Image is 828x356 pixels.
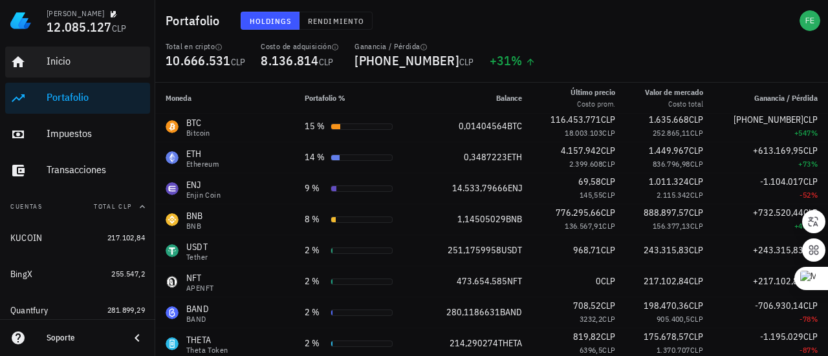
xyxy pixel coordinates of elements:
[305,213,325,226] div: 8 %
[107,305,145,315] span: 281.899,29
[47,163,145,176] div: Transacciones
[578,176,601,187] span: 69,58
[601,207,615,218] span: CLP
[47,55,145,67] div: Inicio
[459,56,474,68] span: CLP
[571,87,615,98] div: Último precio
[602,314,615,324] span: CLP
[724,189,818,202] div: -52
[569,159,603,169] span: 2.399.608
[690,190,703,200] span: CLP
[166,244,179,257] div: USDT-icon
[446,306,500,318] span: 280,1186631
[753,207,803,218] span: +732.520,44
[507,275,522,287] span: NFT
[580,345,602,355] span: 6396,5
[249,16,292,26] span: Holdings
[354,41,474,52] div: Ganancia / Pérdida
[5,191,150,222] button: CuentasTotal CLP
[186,240,208,253] div: USDT
[457,213,506,225] span: 1,14505029
[724,127,818,140] div: +547
[450,337,498,349] span: 214,290274
[811,159,818,169] span: %
[803,114,818,125] span: CLP
[186,253,208,261] div: Tether
[690,159,703,169] span: CLP
[689,244,703,256] span: CLP
[166,41,245,52] div: Total en cripto
[112,23,127,34] span: CLP
[319,56,334,68] span: CLP
[166,151,179,164] div: ETH-icon
[186,147,219,160] div: ETH
[811,314,818,324] span: %
[571,98,615,110] div: Costo prom.
[166,275,179,288] div: NFT-icon
[448,244,501,256] span: 251,1759958
[166,10,225,31] h1: Portafolio
[753,275,803,287] span: +217.102,84
[457,275,507,287] span: 473.654.585
[498,337,522,349] span: THETA
[689,114,703,125] span: CLP
[645,98,703,110] div: Costo total
[657,345,690,355] span: 1.370.707
[754,93,818,103] span: Ganancia / Pérdida
[107,233,145,242] span: 217.102,84
[186,209,203,222] div: BNB
[561,145,601,156] span: 4.157.942
[300,12,373,30] button: Rendimiento
[689,176,703,187] span: CLP
[689,207,703,218] span: CLP
[305,306,325,319] div: 2 %
[601,331,615,342] span: CLP
[305,337,325,350] div: 2 %
[690,314,703,324] span: CLP
[307,16,364,26] span: Rendimiento
[602,190,615,200] span: CLP
[653,159,690,169] span: 836.796,98
[5,295,150,326] a: Quantfury 281.899,29
[689,300,703,311] span: CLP
[47,18,112,36] span: 12.085.127
[305,93,345,103] span: Portafolio %
[10,10,31,31] img: LedgiFi
[753,145,803,156] span: +613.169,95
[47,8,104,19] div: [PERSON_NAME]
[596,275,601,287] span: 0
[413,83,532,114] th: Balance: Sin ordenar. Pulse para ordenar de forma ascendente.
[452,182,508,194] span: 14.533,79666
[602,128,615,138] span: CLP
[354,52,459,69] span: [PHONE_NUMBER]
[645,87,703,98] div: Valor de mercado
[760,176,803,187] span: -1.104.017
[186,160,219,168] div: Ethereum
[644,244,689,256] span: 243.315,83
[601,275,615,287] span: CLP
[753,244,803,256] span: +243.315,83
[294,83,413,114] th: Portafolio %: Sin ordenar. Pulse para ordenar de forma ascendente.
[186,178,221,191] div: ENJ
[602,159,615,169] span: CLP
[305,275,325,288] div: 2 %
[601,176,615,187] span: CLP
[496,93,522,103] span: Balance
[5,155,150,186] a: Transacciones
[305,244,325,257] div: 2 %
[689,331,703,342] span: CLP
[573,300,601,311] span: 708,52
[601,244,615,256] span: CLP
[565,128,602,138] span: 18.003.103
[500,306,522,318] span: BAND
[811,345,818,355] span: %
[550,114,601,125] span: 116.453.771
[690,345,703,355] span: CLP
[690,128,703,138] span: CLP
[186,129,210,137] div: Bitcoin
[803,145,818,156] span: CLP
[186,222,203,230] div: BNB
[573,331,601,342] span: 819,82
[644,207,689,218] span: 888.897,57
[724,313,818,326] div: -78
